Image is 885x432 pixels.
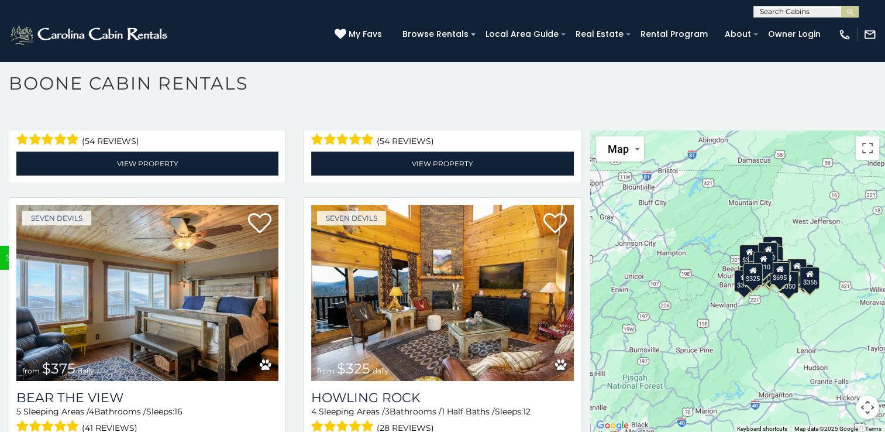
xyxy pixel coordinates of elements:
[856,136,879,160] button: Toggle fullscreen view
[22,366,40,375] span: from
[635,25,714,43] a: Rental Program
[16,152,278,176] a: View Property
[758,242,778,264] div: $320
[787,259,807,281] div: $930
[762,25,827,43] a: Owner Login
[397,25,474,43] a: Browse Rentals
[480,25,564,43] a: Local Area Guide
[759,262,779,284] div: $315
[770,262,790,284] div: $695
[174,406,182,417] span: 16
[311,119,573,149] div: Sleeping Areas / Bathrooms / Sleeps:
[596,136,644,162] button: Change map style
[800,267,819,289] div: $355
[16,406,21,417] span: 5
[311,205,573,380] a: Howling Rock from $325 daily
[838,28,851,41] img: phone-regular-white.png
[743,263,763,285] div: $325
[337,360,370,377] span: $325
[779,271,798,293] div: $350
[311,406,316,417] span: 4
[794,426,858,432] span: Map data ©2025 Google
[78,366,94,375] span: daily
[763,236,783,258] div: $525
[863,28,876,41] img: mail-regular-white.png
[311,205,573,380] img: Howling Rock
[9,23,171,46] img: White-1-2.png
[763,246,783,269] div: $250
[856,396,879,419] button: Map camera controls
[442,406,495,417] span: 1 Half Baths /
[16,205,278,380] a: Bear The View from $375 daily
[317,211,386,225] a: Seven Devils
[753,252,773,274] div: $210
[543,212,567,236] a: Add to favorites
[248,212,271,236] a: Add to favorites
[771,260,791,282] div: $380
[570,25,629,43] a: Real Estate
[385,406,390,417] span: 3
[719,25,757,43] a: About
[373,366,389,375] span: daily
[16,390,278,406] a: Bear The View
[608,143,629,155] span: Map
[317,366,335,375] span: from
[89,406,94,417] span: 4
[16,119,278,149] div: Sleeping Areas / Bathrooms / Sleeps:
[349,28,382,40] span: My Favs
[42,360,75,377] span: $375
[82,133,139,149] span: (54 reviews)
[377,133,434,149] span: (54 reviews)
[335,28,385,41] a: My Favs
[865,426,881,432] a: Terms
[16,205,278,380] img: Bear The View
[734,269,754,292] div: $375
[523,406,531,417] span: 12
[311,390,573,406] a: Howling Rock
[739,244,759,266] div: $305
[22,211,91,225] a: Seven Devils
[311,152,573,176] a: View Property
